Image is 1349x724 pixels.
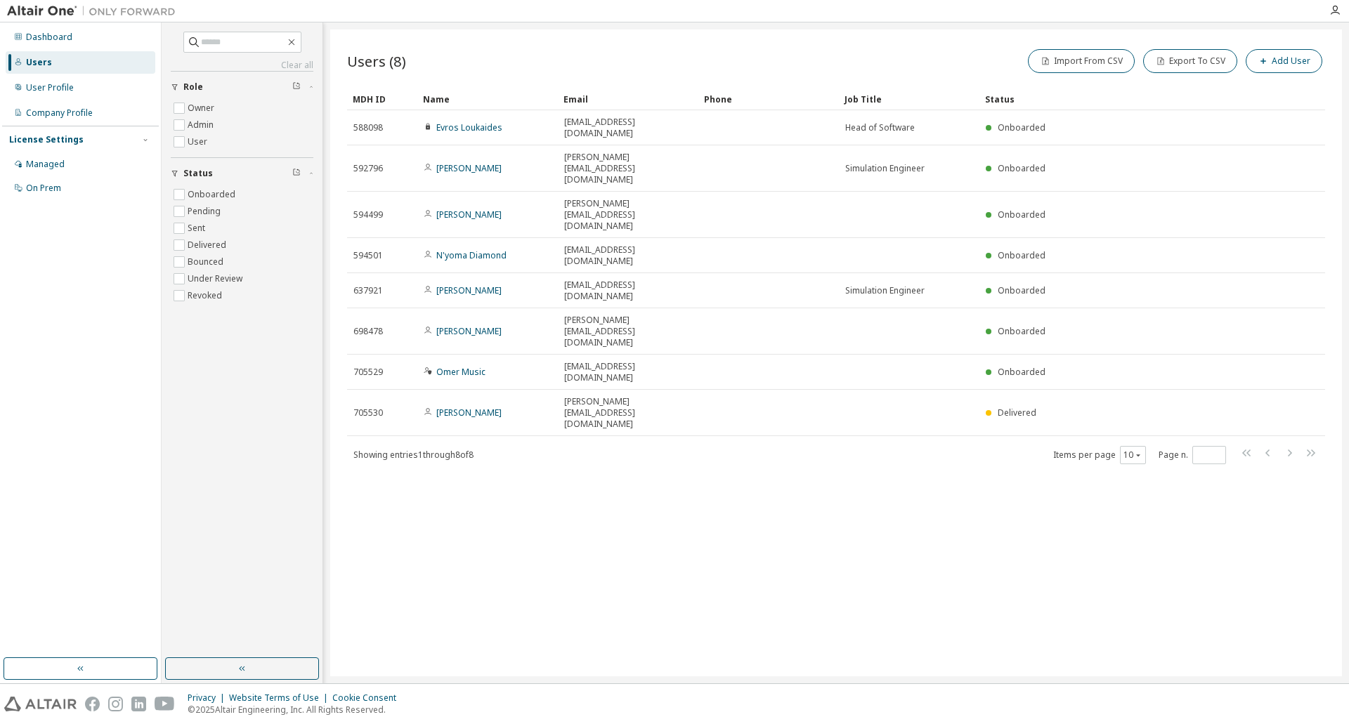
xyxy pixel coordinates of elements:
[436,209,502,221] a: [PERSON_NAME]
[564,198,692,232] span: [PERSON_NAME][EMAIL_ADDRESS][DOMAIN_NAME]
[188,692,229,704] div: Privacy
[131,697,146,711] img: linkedin.svg
[564,117,692,139] span: [EMAIL_ADDRESS][DOMAIN_NAME]
[564,152,692,185] span: [PERSON_NAME][EMAIL_ADDRESS][DOMAIN_NAME]
[353,326,383,337] span: 698478
[436,366,485,378] a: Omer Music
[998,121,1045,133] span: Onboarded
[4,697,77,711] img: altair_logo.svg
[229,692,332,704] div: Website Terms of Use
[171,60,313,71] a: Clear all
[332,692,405,704] div: Cookie Consent
[998,284,1045,296] span: Onboarded
[353,367,383,378] span: 705529
[171,72,313,103] button: Role
[26,82,74,93] div: User Profile
[353,88,412,110] div: MDH ID
[564,361,692,383] span: [EMAIL_ADDRESS][DOMAIN_NAME]
[353,407,383,419] span: 705530
[347,51,406,71] span: Users (8)
[188,270,245,287] label: Under Review
[1246,49,1322,73] button: Add User
[188,100,217,117] label: Owner
[845,163,925,174] span: Simulation Engineer
[183,168,213,179] span: Status
[26,159,65,170] div: Managed
[564,244,692,267] span: [EMAIL_ADDRESS][DOMAIN_NAME]
[998,162,1045,174] span: Onboarded
[998,209,1045,221] span: Onboarded
[704,88,833,110] div: Phone
[1143,49,1237,73] button: Export To CSV
[188,133,210,150] label: User
[985,88,1252,110] div: Status
[155,697,175,711] img: youtube.svg
[26,107,93,119] div: Company Profile
[188,117,216,133] label: Admin
[1159,446,1226,464] span: Page n.
[108,697,123,711] img: instagram.svg
[188,203,223,220] label: Pending
[845,88,974,110] div: Job Title
[998,407,1036,419] span: Delivered
[436,407,502,419] a: [PERSON_NAME]
[353,163,383,174] span: 592796
[436,249,507,261] a: N'yoma Diamond
[353,250,383,261] span: 594501
[564,396,692,430] span: [PERSON_NAME][EMAIL_ADDRESS][DOMAIN_NAME]
[1123,449,1142,461] button: 10
[353,209,383,221] span: 594499
[998,249,1045,261] span: Onboarded
[7,4,183,18] img: Altair One
[183,81,203,93] span: Role
[1053,446,1146,464] span: Items per page
[423,88,552,110] div: Name
[563,88,693,110] div: Email
[353,122,383,133] span: 588098
[26,32,72,43] div: Dashboard
[188,220,208,237] label: Sent
[1028,49,1135,73] button: Import From CSV
[188,254,226,270] label: Bounced
[353,285,383,296] span: 637921
[292,81,301,93] span: Clear filter
[292,168,301,179] span: Clear filter
[188,704,405,716] p: © 2025 Altair Engineering, Inc. All Rights Reserved.
[188,186,238,203] label: Onboarded
[564,279,692,302] span: [EMAIL_ADDRESS][DOMAIN_NAME]
[26,183,61,194] div: On Prem
[436,121,502,133] a: Evros Loukaides
[436,284,502,296] a: [PERSON_NAME]
[188,237,229,254] label: Delivered
[998,366,1045,378] span: Onboarded
[998,325,1045,337] span: Onboarded
[26,57,52,68] div: Users
[171,158,313,189] button: Status
[564,315,692,348] span: [PERSON_NAME][EMAIL_ADDRESS][DOMAIN_NAME]
[436,325,502,337] a: [PERSON_NAME]
[436,162,502,174] a: [PERSON_NAME]
[85,697,100,711] img: facebook.svg
[9,134,84,145] div: License Settings
[845,285,925,296] span: Simulation Engineer
[353,449,474,461] span: Showing entries 1 through 8 of 8
[845,122,915,133] span: Head of Software
[188,287,225,304] label: Revoked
